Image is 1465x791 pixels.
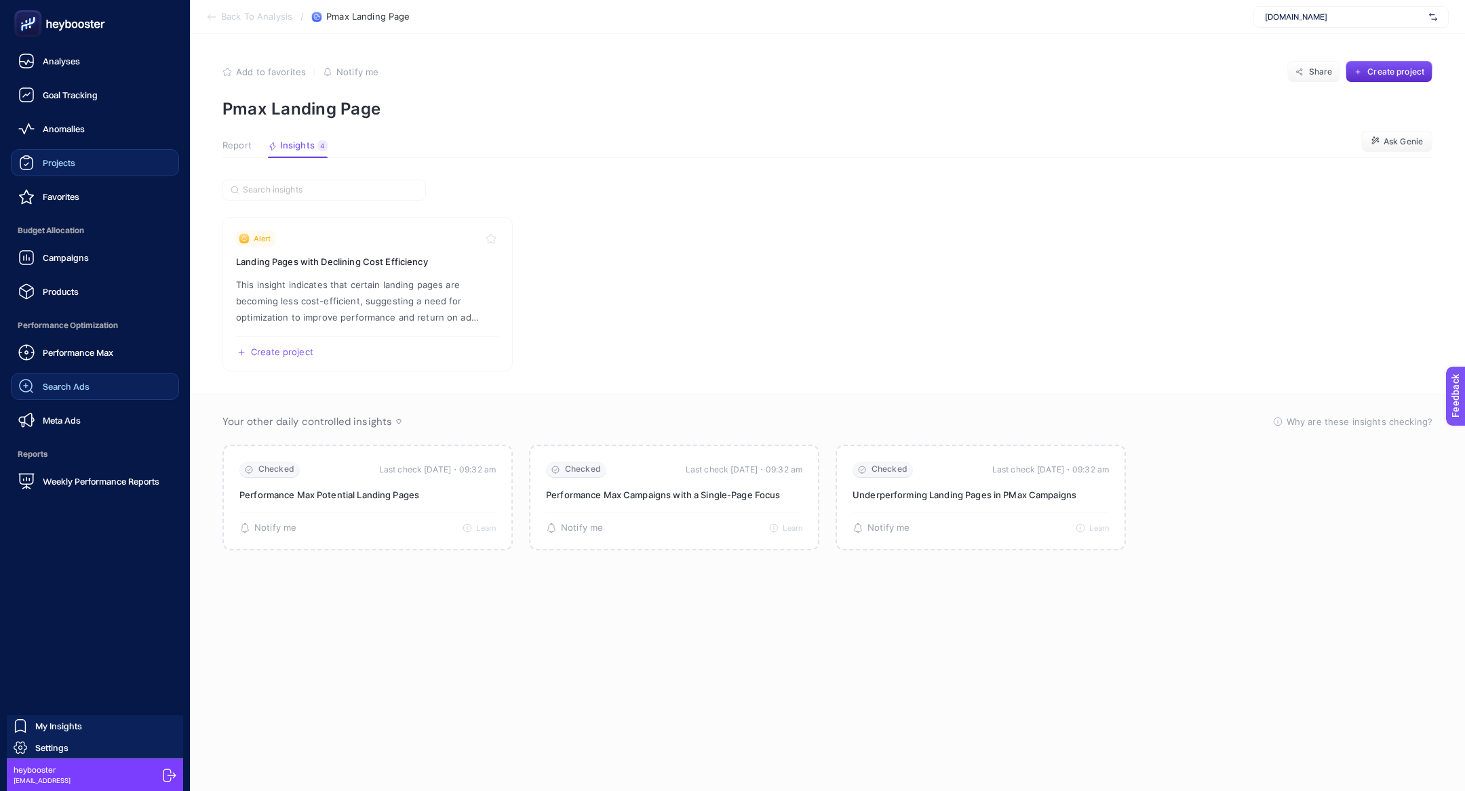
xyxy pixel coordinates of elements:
[379,463,496,476] time: Last check [DATE]・09:32 am
[11,373,179,400] a: Search Ads
[1076,523,1109,533] button: Learn
[43,381,90,392] span: Search Ads
[35,721,82,731] span: My Insights
[11,244,179,271] a: Campaigns
[11,115,179,142] a: Anomalies
[239,523,296,533] button: Notify me
[853,489,1109,501] p: Underperforming Landing Pages in PMax Campaigns
[236,66,306,77] span: Add to favorites
[565,464,601,474] span: Checked
[11,81,179,108] a: Goal Tracking
[35,742,69,753] span: Settings
[1309,66,1333,77] span: Share
[251,347,313,358] span: Create project
[11,47,179,75] a: Analyses
[1367,66,1424,77] span: Create project
[867,523,910,533] span: Notify me
[300,11,304,22] span: /
[1265,12,1424,22] span: [DOMAIN_NAME]
[43,476,159,487] span: Weekly Performance Reports
[236,255,499,268] h3: Insight title
[222,415,392,428] span: Your other daily controlled insights
[1429,10,1437,24] img: svg%3e
[561,523,603,533] span: Notify me
[222,217,1432,371] section: Insight Packages
[258,464,294,474] span: Checked
[243,185,418,195] input: Search
[43,286,79,297] span: Products
[43,415,81,426] span: Meta Ads
[1089,523,1109,533] span: Learn
[476,523,496,533] span: Learn
[43,157,75,168] span: Projects
[236,347,313,358] button: Create a new project based on this insight
[43,56,80,66] span: Analyses
[769,523,802,533] button: Learn
[239,489,496,501] p: Performance Max Potential Landing Pages
[221,12,292,22] span: Back To Analysis
[7,737,183,758] a: Settings
[43,123,85,134] span: Anomalies
[222,445,1432,550] section: Passive Insight Packages
[11,278,179,305] a: Products
[14,775,71,786] span: [EMAIL_ADDRESS]
[280,140,315,151] span: Insights
[546,523,603,533] button: Notify me
[43,252,89,263] span: Campaigns
[336,66,378,77] span: Notify me
[546,489,802,501] p: Performance Max Campaigns with a Single-Page Focus
[1346,61,1432,83] button: Create project
[11,339,179,366] a: Performance Max
[463,523,496,533] button: Learn
[254,233,271,244] span: Alert
[254,523,296,533] span: Notify me
[236,277,499,325] p: Insight description
[686,463,802,476] time: Last check [DATE]・09:32 am
[853,523,910,533] button: Notify me
[11,183,179,210] a: Favorites
[222,66,306,77] button: Add to favorites
[222,217,513,371] a: View insight titled This insight indicates that certain landing pages are becoming less cost-effi...
[43,191,79,202] span: Favorites
[1361,131,1432,153] button: Ask Genie
[1287,415,1432,428] span: Why are these insights checking?
[8,4,52,15] span: Feedback
[14,765,71,775] span: heybooster
[7,715,183,737] a: My Insights
[11,441,179,468] span: Reports
[11,468,179,495] a: Weekly Performance Reports
[326,12,410,22] span: Pmax Landing Page
[43,347,113,358] span: Performance Max
[11,217,179,244] span: Budget Allocation
[11,312,179,339] span: Performance Optimization
[43,89,98,100] span: Goal Tracking
[483,230,499,247] button: Toggle favorite
[872,464,907,474] span: Checked
[11,407,179,434] a: Meta Ads
[1287,61,1340,83] button: Share
[783,523,802,533] span: Learn
[222,140,252,151] span: Report
[317,140,328,151] div: 4
[1384,136,1423,147] span: Ask Genie
[222,99,1432,119] p: Pmax Landing Page
[323,66,378,77] button: Notify me
[11,149,179,176] a: Projects
[992,463,1109,476] time: Last check [DATE]・09:32 am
